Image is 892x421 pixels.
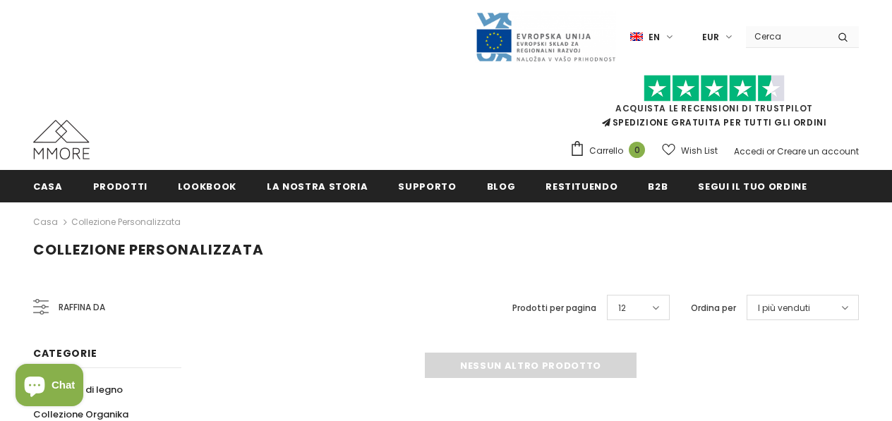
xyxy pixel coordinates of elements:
span: en [649,30,660,44]
a: La nostra storia [267,170,368,202]
span: EUR [702,30,719,44]
span: Wish List [681,144,718,158]
a: Creare un account [777,145,859,157]
img: Javni Razpis [475,11,616,63]
a: Casa [33,214,58,231]
span: Raffina da [59,300,105,315]
a: Acquista le recensioni di TrustPilot [615,102,813,114]
img: Casi MMORE [33,120,90,159]
img: i-lang-1.png [630,31,643,43]
span: 12 [618,301,626,315]
span: Collezione personalizzata [33,240,264,260]
a: Prodotti [93,170,147,202]
span: Blog [487,180,516,193]
span: Categorie [33,346,97,360]
a: Accedi [734,145,764,157]
span: Casa [33,180,63,193]
span: Lookbook [178,180,236,193]
span: or [766,145,775,157]
span: Collezione Organika [33,408,128,421]
span: La nostra storia [267,180,368,193]
span: Restituendo [546,180,617,193]
a: Blog [487,170,516,202]
a: Carrello 0 [569,140,652,161]
a: supporto [398,170,456,202]
a: Restituendo [546,170,617,202]
span: 0 [629,142,645,158]
span: B2B [648,180,668,193]
span: supporto [398,180,456,193]
a: Collezione personalizzata [71,216,181,228]
span: SPEDIZIONE GRATUITA PER TUTTI GLI ORDINI [569,81,859,128]
a: B2B [648,170,668,202]
span: Carrello [589,144,623,158]
a: Wish List [662,138,718,163]
a: Javni Razpis [475,30,616,42]
a: Segui il tuo ordine [698,170,807,202]
a: Casa [33,170,63,202]
span: Prodotti [93,180,147,193]
label: Ordina per [691,301,736,315]
span: Segui il tuo ordine [698,180,807,193]
span: I più venduti [758,301,810,315]
img: Fidati di Pilot Stars [644,75,785,102]
label: Prodotti per pagina [512,301,596,315]
inbox-online-store-chat: Shopify online store chat [11,364,88,410]
a: Lookbook [178,170,236,202]
input: Search Site [746,26,827,47]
